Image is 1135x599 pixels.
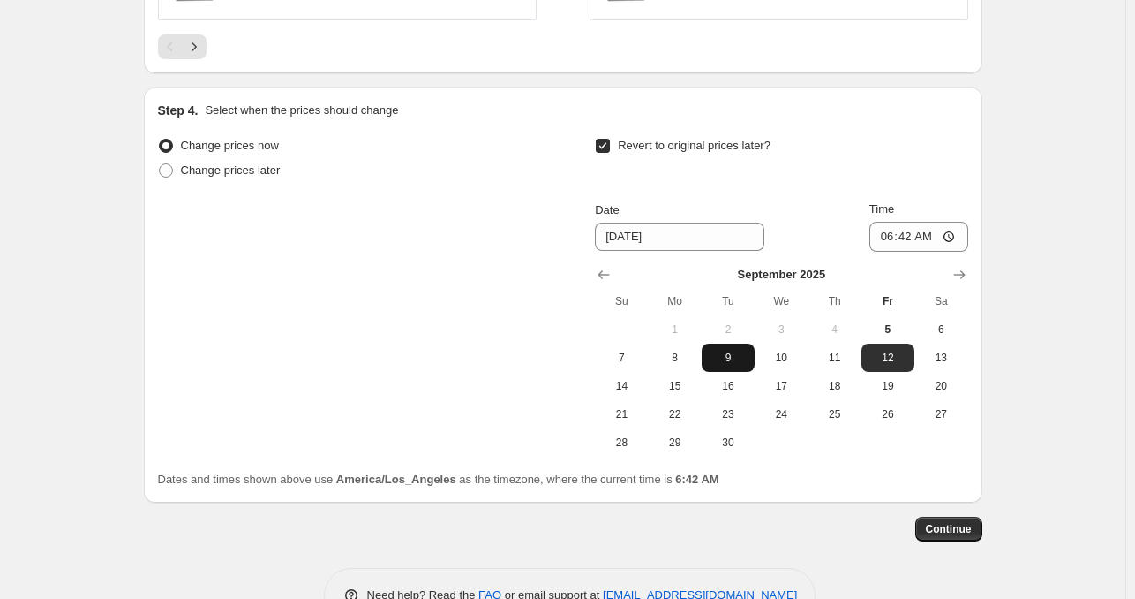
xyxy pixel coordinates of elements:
[808,400,861,428] button: Thursday September 25 2025
[868,322,907,337] span: 5
[815,294,853,308] span: Th
[755,344,808,372] button: Wednesday September 10 2025
[868,294,907,308] span: Fr
[595,400,648,428] button: Sunday September 21 2025
[649,428,702,457] button: Monday September 29 2025
[656,436,695,450] span: 29
[762,322,801,337] span: 3
[649,400,702,428] button: Monday September 22 2025
[595,372,648,400] button: Sunday September 14 2025
[649,315,702,344] button: Monday September 1 2025
[702,315,755,344] button: Tuesday September 2 2025
[815,379,853,393] span: 18
[947,262,972,287] button: Show next month, October 2025
[762,351,801,365] span: 10
[868,351,907,365] span: 12
[649,344,702,372] button: Monday September 8 2025
[182,34,207,59] button: Next
[868,379,907,393] span: 19
[709,322,748,337] span: 2
[702,428,755,457] button: Tuesday September 30 2025
[649,287,702,315] th: Monday
[602,379,641,393] span: 14
[602,294,641,308] span: Su
[709,379,748,393] span: 16
[595,203,619,216] span: Date
[709,436,748,450] span: 30
[205,102,398,119] p: Select when the prices should change
[914,372,967,400] button: Saturday September 20 2025
[861,315,914,344] button: Today Friday September 5 2025
[702,287,755,315] th: Tuesday
[602,436,641,450] span: 28
[808,344,861,372] button: Thursday September 11 2025
[755,315,808,344] button: Wednesday September 3 2025
[656,322,695,337] span: 1
[602,351,641,365] span: 7
[808,315,861,344] button: Thursday September 4 2025
[702,372,755,400] button: Tuesday September 16 2025
[181,139,279,152] span: Change prices now
[755,372,808,400] button: Wednesday September 17 2025
[602,407,641,421] span: 21
[591,262,616,287] button: Show previous month, August 2025
[618,139,770,152] span: Revert to original prices later?
[868,407,907,421] span: 26
[709,294,748,308] span: Tu
[656,407,695,421] span: 22
[762,294,801,308] span: We
[861,400,914,428] button: Friday September 26 2025
[158,34,207,59] nav: Pagination
[921,322,960,337] span: 6
[861,344,914,372] button: Friday September 12 2025
[861,372,914,400] button: Friday September 19 2025
[914,344,967,372] button: Saturday September 13 2025
[869,222,968,252] input: 12:00
[656,294,695,308] span: Mo
[914,287,967,315] th: Saturday
[926,522,972,536] span: Continue
[755,287,808,315] th: Wednesday
[656,379,695,393] span: 15
[336,473,456,486] b: America/Los_Angeles
[595,287,648,315] th: Sunday
[869,202,894,216] span: Time
[181,163,281,177] span: Change prices later
[649,372,702,400] button: Monday September 15 2025
[921,379,960,393] span: 20
[808,287,861,315] th: Thursday
[861,287,914,315] th: Friday
[815,407,853,421] span: 25
[656,351,695,365] span: 8
[595,223,764,251] input: 9/5/2025
[815,322,853,337] span: 4
[915,517,982,542] button: Continue
[702,344,755,372] button: Tuesday September 9 2025
[808,372,861,400] button: Thursday September 18 2025
[914,400,967,428] button: Saturday September 27 2025
[709,407,748,421] span: 23
[815,351,853,365] span: 11
[702,400,755,428] button: Tuesday September 23 2025
[921,351,960,365] span: 13
[762,407,801,421] span: 24
[921,294,960,308] span: Sa
[762,379,801,393] span: 17
[675,473,718,486] b: 6:42 AM
[595,428,648,457] button: Sunday September 28 2025
[158,473,719,486] span: Dates and times shown above use as the timezone, where the current time is
[595,344,648,372] button: Sunday September 7 2025
[755,400,808,428] button: Wednesday September 24 2025
[914,315,967,344] button: Saturday September 6 2025
[921,407,960,421] span: 27
[158,102,199,119] h2: Step 4.
[709,351,748,365] span: 9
